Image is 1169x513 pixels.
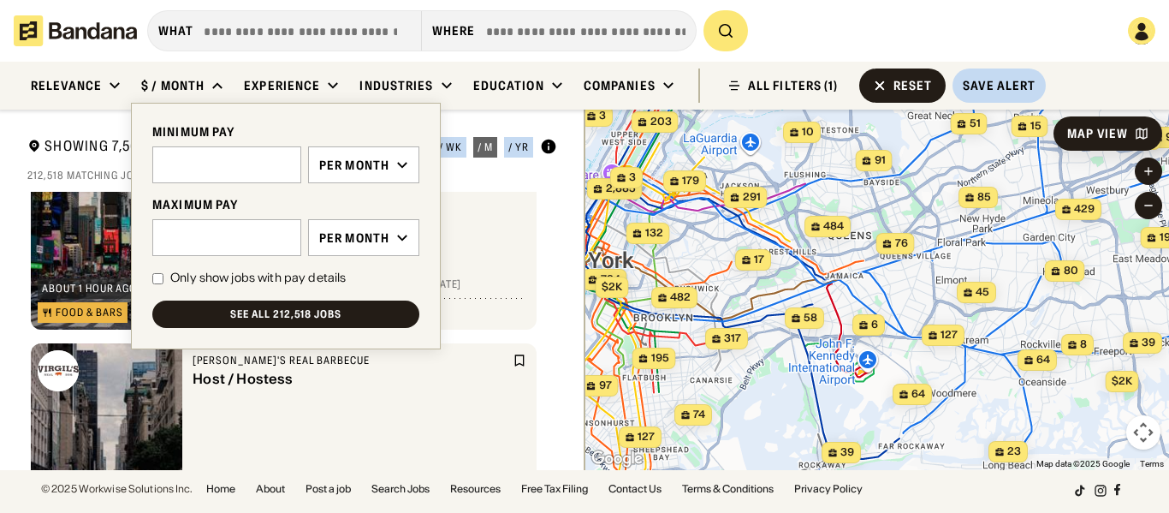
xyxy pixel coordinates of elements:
[608,484,662,494] a: Contact Us
[359,78,433,93] div: Industries
[976,285,989,300] span: 45
[170,270,346,287] div: Only show jobs with pay details
[804,311,817,325] span: 58
[589,448,645,470] img: Google
[473,78,544,93] div: Education
[823,219,844,234] span: 484
[158,23,193,39] div: what
[682,484,774,494] a: Terms & Conditions
[319,158,389,173] div: Per month
[1142,336,1155,350] span: 39
[894,236,907,251] span: 76
[598,379,611,393] span: 97
[629,170,636,185] span: 3
[893,80,933,92] div: Reset
[1030,119,1041,134] span: 15
[256,484,285,494] a: About
[644,226,662,241] span: 132
[599,109,606,123] span: 3
[31,78,102,93] div: Relevance
[521,484,588,494] a: Free Tax Filing
[638,430,655,444] span: 127
[27,137,372,158] div: Showing 7,560 Verified Jobs
[670,290,691,305] span: 482
[42,283,137,294] div: about 1 hour ago
[724,331,741,346] span: 317
[794,484,863,494] a: Privacy Policy
[306,484,351,494] a: Post a job
[27,192,557,470] div: grid
[589,448,645,470] a: Open this area in Google Maps (opens a new window)
[1036,459,1130,468] span: Map data ©2025 Google
[41,484,193,494] div: © 2025 Workwise Solutions Inc.
[601,280,621,293] span: $2k
[193,354,509,367] div: [PERSON_NAME]'s Real Barbecue
[754,253,764,267] span: 17
[1007,444,1021,459] span: 23
[584,78,656,93] div: Companies
[963,78,1035,93] div: Save Alert
[27,169,557,182] div: 212,518 matching jobs on [DOMAIN_NAME]
[1074,202,1095,217] span: 429
[152,197,419,212] div: MAXIMUM PAY
[1111,374,1131,387] span: $2k
[508,142,529,152] div: / yr
[1080,337,1087,352] span: 8
[56,307,123,318] div: Food & Bars
[14,15,137,46] img: Bandana logotype
[371,484,430,494] a: Search Jobs
[432,23,476,39] div: Where
[840,445,854,460] span: 39
[941,328,958,343] span: 127
[748,80,839,92] div: ALL FILTERS (1)
[450,484,501,494] a: Resources
[682,174,699,188] span: 179
[874,153,885,168] span: 91
[478,142,493,152] div: / m
[206,484,235,494] a: Home
[193,371,509,387] div: Host / Hostess
[319,230,389,246] div: Per month
[969,116,980,131] span: 51
[439,142,462,152] div: / wk
[38,350,79,391] img: Virgil's Real Barbecue logo
[141,78,205,93] div: $ / month
[1067,128,1128,140] div: Map View
[977,190,991,205] span: 85
[244,78,320,93] div: Experience
[1036,353,1050,367] span: 64
[693,408,705,422] span: 74
[230,309,341,319] div: See all 212,518 jobs
[605,182,635,196] span: 2,885
[1140,459,1164,468] a: Terms (opens in new tab)
[1126,415,1160,450] button: Map camera controls
[911,387,925,402] span: 64
[1063,264,1077,278] span: 80
[650,351,668,366] span: 195
[802,125,814,140] span: 10
[152,124,419,140] div: MINIMUM PAY
[871,318,878,332] span: 6
[742,190,760,205] span: 291
[152,273,163,284] input: Only show jobs with pay details
[650,115,671,129] span: 203
[600,272,620,287] span: 724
